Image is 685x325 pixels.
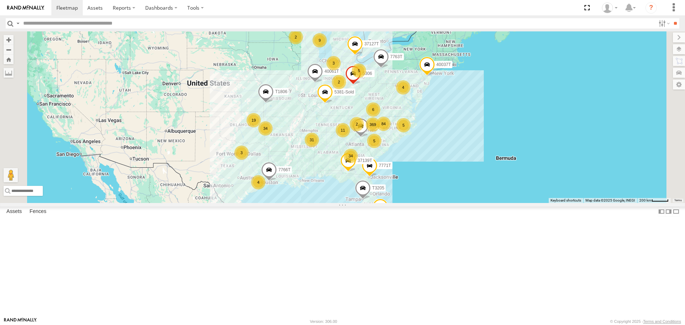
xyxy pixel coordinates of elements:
span: 37127T [364,41,379,46]
div: 369 [366,117,380,132]
div: Dwight Wallace [599,2,620,13]
button: Zoom Home [4,55,14,64]
label: Search Query [15,18,21,29]
div: 4 [396,80,410,95]
span: 7771T [379,163,391,168]
div: 2 [350,117,364,131]
div: 5 [396,118,411,132]
button: Keyboard shortcuts [550,198,581,203]
div: 19 [247,113,261,127]
div: 84 [376,117,391,131]
div: 31 [305,133,319,147]
span: 7763T [390,54,402,59]
span: Map data ©2025 Google, INEGI [585,198,635,202]
label: Fences [26,207,50,217]
span: 40037T [436,62,451,67]
span: 7766T [278,168,290,173]
button: Zoom in [4,35,14,45]
img: rand-logo.svg [7,5,44,10]
div: © Copyright 2025 - [610,319,681,324]
i: ? [645,2,657,14]
div: 4 [251,175,265,189]
span: 40061T [324,69,339,74]
div: 3 [326,56,341,70]
div: 5 [352,64,366,78]
div: 9 [313,33,327,47]
div: 2 [289,30,303,44]
span: T3205 [372,186,384,191]
div: 2 [332,75,346,89]
div: 3 [234,146,249,160]
label: Assets [3,207,25,217]
div: Version: 306.00 [310,319,337,324]
div: 11 [336,123,350,137]
span: 5306 [362,71,372,76]
a: Visit our Website [4,318,37,325]
div: 6 [366,102,380,117]
div: 5 [367,134,381,148]
label: Measure [4,68,14,78]
div: 34 [258,121,273,136]
label: Dock Summary Table to the Left [658,207,665,217]
a: Terms (opens in new tab) [674,199,682,202]
span: T1806 [275,90,287,95]
div: 34 [344,149,358,163]
span: 5381-Sold [334,90,354,95]
span: 200 km [639,198,651,202]
button: Drag Pegman onto the map to open Street View [4,168,18,182]
label: Search Filter Options [656,18,671,29]
label: Dock Summary Table to the Right [665,207,672,217]
button: Zoom out [4,45,14,55]
a: Terms and Conditions [643,319,681,324]
button: Map Scale: 200 km per 44 pixels [637,198,671,203]
span: 37139T [357,158,372,163]
label: Hide Summary Table [673,207,680,217]
label: Map Settings [673,80,685,90]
